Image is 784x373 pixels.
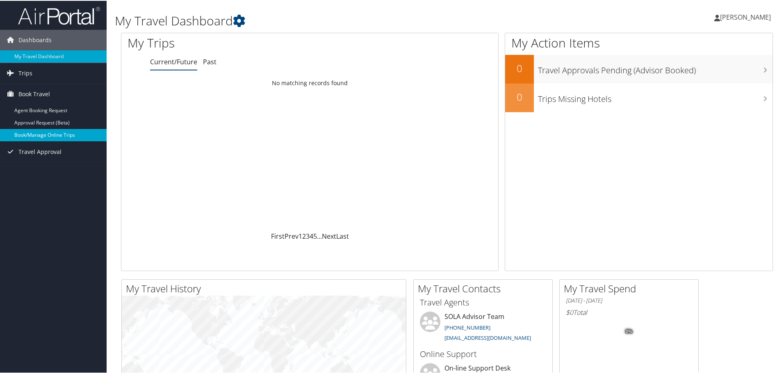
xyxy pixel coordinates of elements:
[203,57,217,66] a: Past
[310,231,313,240] a: 4
[566,296,692,304] h6: [DATE] - [DATE]
[150,57,197,66] a: Current/Future
[322,231,336,240] a: Next
[420,348,546,359] h3: Online Support
[444,333,531,341] a: [EMAIL_ADDRESS][DOMAIN_NAME]
[564,281,698,295] h2: My Travel Spend
[626,328,632,333] tspan: 0%
[126,281,406,295] h2: My Travel History
[566,307,573,316] span: $0
[416,311,550,344] li: SOLA Advisor Team
[336,231,349,240] a: Last
[714,4,779,29] a: [PERSON_NAME]
[505,34,773,51] h1: My Action Items
[566,307,692,316] h6: Total
[271,231,285,240] a: First
[505,83,773,111] a: 0Trips Missing Hotels
[121,75,498,90] td: No matching records found
[18,62,32,83] span: Trips
[285,231,299,240] a: Prev
[18,83,50,104] span: Book Travel
[115,11,558,29] h1: My Travel Dashboard
[505,54,773,83] a: 0Travel Approvals Pending (Advisor Booked)
[18,5,100,25] img: airportal-logo.png
[306,231,310,240] a: 3
[317,231,322,240] span: …
[302,231,306,240] a: 2
[720,12,771,21] span: [PERSON_NAME]
[313,231,317,240] a: 5
[18,141,62,161] span: Travel Approval
[299,231,302,240] a: 1
[505,61,534,75] h2: 0
[444,323,490,330] a: [PHONE_NUMBER]
[420,296,546,307] h3: Travel Agents
[18,29,52,50] span: Dashboards
[538,88,773,104] h3: Trips Missing Hotels
[418,281,552,295] h2: My Travel Contacts
[505,89,534,103] h2: 0
[538,60,773,75] h3: Travel Approvals Pending (Advisor Booked)
[128,34,335,51] h1: My Trips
